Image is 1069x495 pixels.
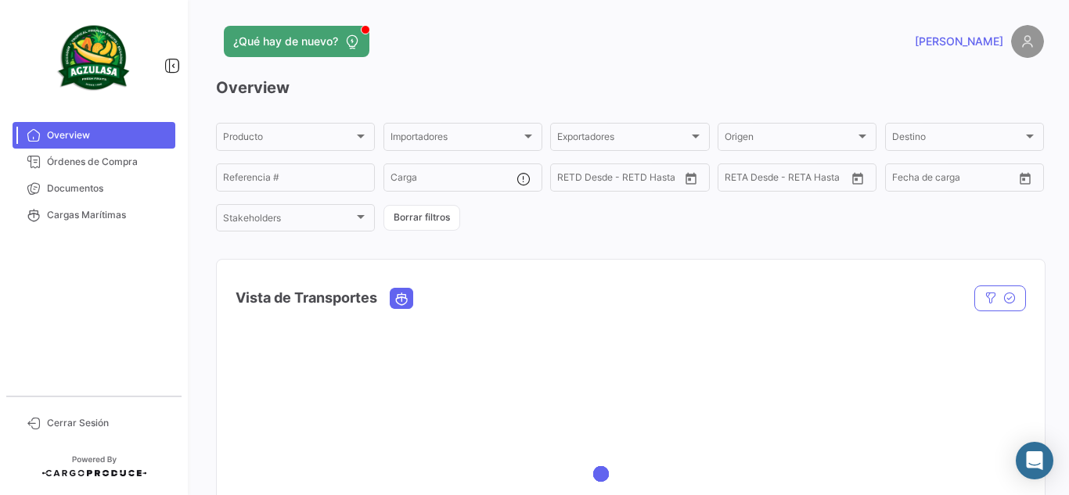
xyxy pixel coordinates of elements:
img: placeholder-user.png [1011,25,1044,58]
input: Hasta [931,174,989,185]
button: Borrar filtros [383,205,460,231]
span: [PERSON_NAME] [915,34,1003,49]
span: ¿Qué hay de nuevo? [233,34,338,49]
a: Documentos [13,175,175,202]
input: Hasta [596,174,654,185]
span: Origen [725,134,855,145]
span: Stakeholders [223,215,354,226]
button: ¿Qué hay de nuevo? [224,26,369,57]
div: Abrir Intercom Messenger [1016,442,1053,479]
span: Importadores [391,134,521,145]
input: Hasta [764,174,822,185]
img: agzulasa-logo.png [55,19,133,97]
input: Desde [725,174,753,185]
input: Desde [557,174,585,185]
button: Ocean [391,289,412,308]
span: Overview [47,128,169,142]
span: Producto [223,134,354,145]
span: Órdenes de Compra [47,155,169,169]
h3: Overview [216,77,1044,99]
span: Cargas Marítimas [47,208,169,222]
input: Desde [892,174,920,185]
span: Destino [892,134,1023,145]
button: Open calendar [1013,167,1037,190]
span: Exportadores [557,134,688,145]
a: Cargas Marítimas [13,202,175,228]
button: Open calendar [679,167,703,190]
a: Overview [13,122,175,149]
h4: Vista de Transportes [236,287,377,309]
span: Cerrar Sesión [47,416,169,430]
a: Órdenes de Compra [13,149,175,175]
button: Open calendar [846,167,869,190]
span: Documentos [47,181,169,195]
